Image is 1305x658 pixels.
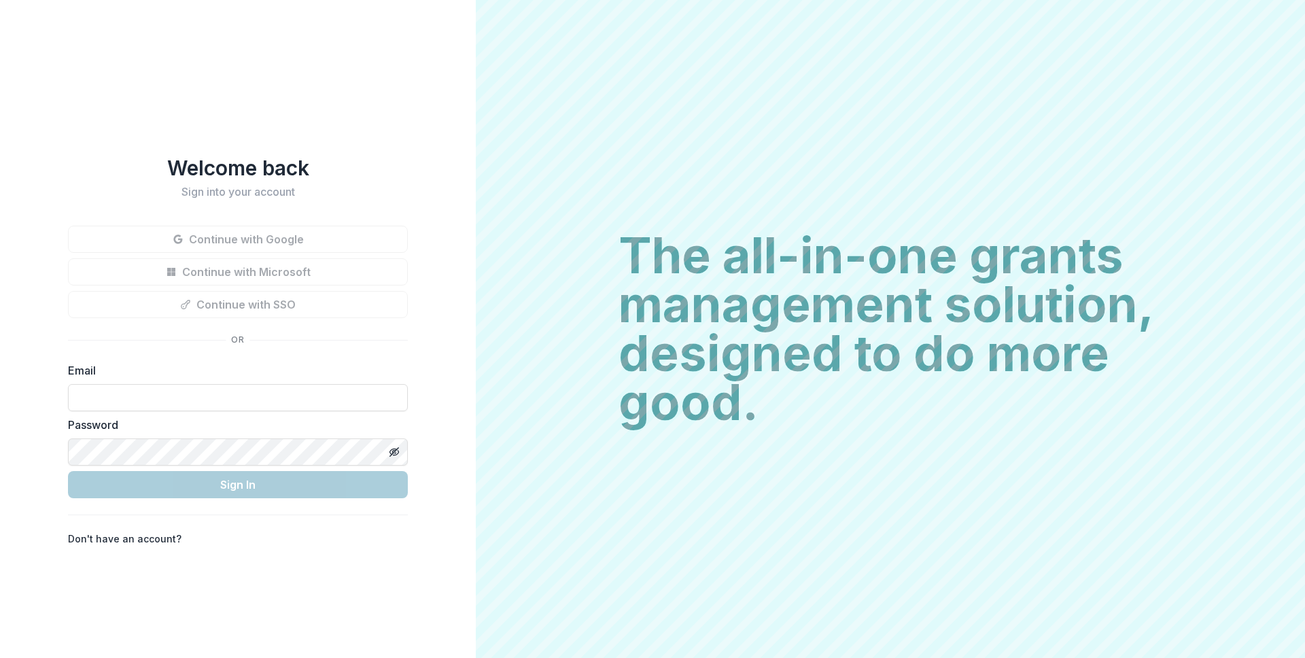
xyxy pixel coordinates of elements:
button: Sign In [68,471,408,498]
h2: Sign into your account [68,186,408,198]
button: Toggle password visibility [383,441,405,463]
label: Password [68,417,400,433]
button: Continue with Google [68,226,408,253]
p: Don't have an account? [68,532,181,546]
button: Continue with SSO [68,291,408,318]
label: Email [68,362,400,379]
h1: Welcome back [68,156,408,180]
button: Continue with Microsoft [68,258,408,285]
